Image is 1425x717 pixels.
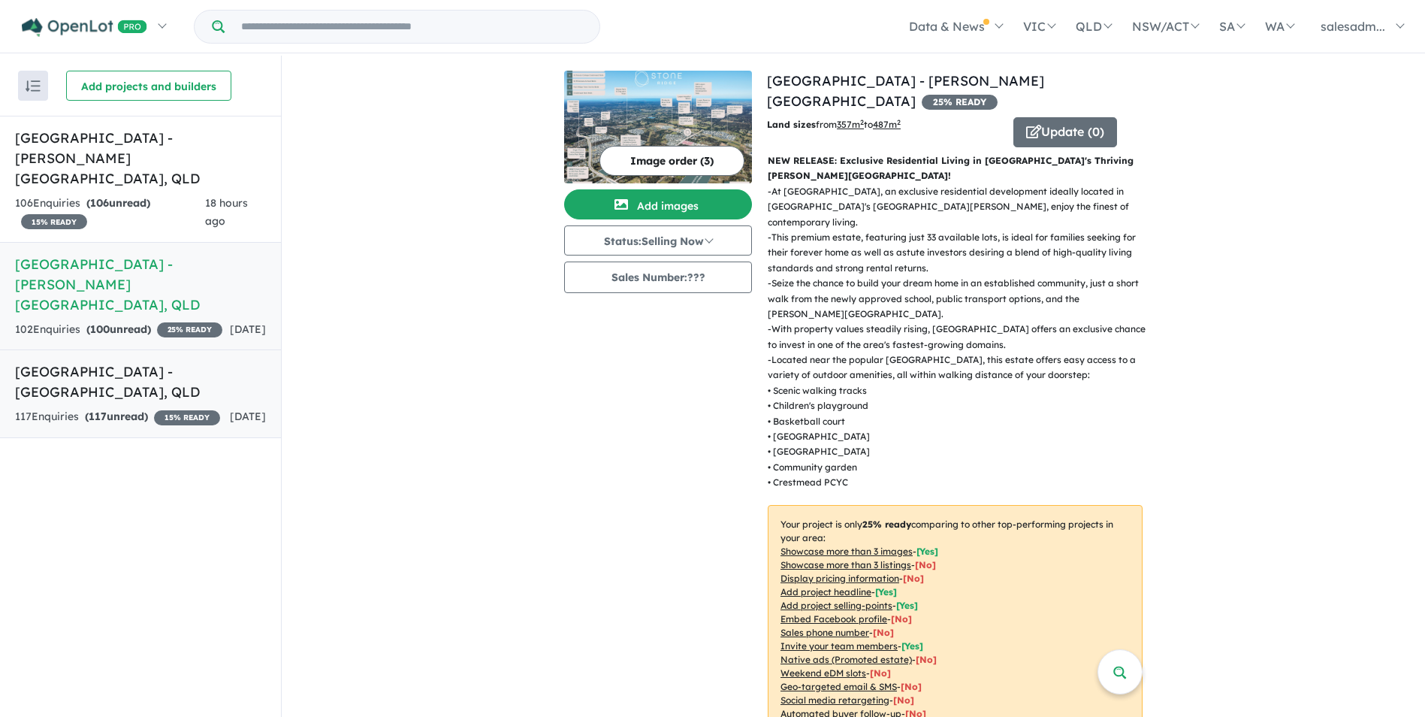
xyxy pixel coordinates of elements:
[15,321,222,339] div: 102 Enquir ies
[780,681,897,692] u: Geo-targeted email & SMS
[901,681,922,692] span: [No]
[780,573,899,584] u: Display pricing information
[780,640,898,652] u: Invite your team members
[862,519,911,530] b: 25 % ready
[86,196,150,210] strong: ( unread)
[875,586,897,597] span: [ Yes ]
[780,586,871,597] u: Add project headline
[157,322,222,337] span: 25 % READY
[599,146,744,176] button: Image order (3)
[15,408,220,426] div: 117 Enquir ies
[837,119,864,130] u: 357 m
[86,322,151,336] strong: ( unread)
[767,117,1002,132] p: from
[230,410,266,423] span: [DATE]
[780,600,892,611] u: Add project selling-points
[780,546,913,557] u: Showcase more than 3 images
[870,667,891,679] span: [No]
[15,362,266,402] h5: [GEOGRAPHIC_DATA] - [GEOGRAPHIC_DATA] , QLD
[873,119,901,130] u: 487 m
[564,262,752,293] button: Sales Number:???
[780,559,911,570] u: Showcase more than 3 listings
[1321,19,1385,34] span: salesadm...
[564,71,752,183] img: Stone Ridge Estate - Logan Reserve
[90,322,110,336] span: 100
[768,322,1155,352] p: - With property values steadily rising, [GEOGRAPHIC_DATA] offers an exclusive chance to invest in...
[915,559,936,570] span: [ No ]
[22,18,147,37] img: Openlot PRO Logo White
[15,195,205,231] div: 106 Enquir ies
[15,254,266,315] h5: [GEOGRAPHIC_DATA] - [PERSON_NAME][GEOGRAPHIC_DATA] , QLD
[768,153,1143,184] p: NEW RELEASE: Exclusive Residential Living in [GEOGRAPHIC_DATA]'s Thriving [PERSON_NAME][GEOGRAPHI...
[896,600,918,611] span: [ Yes ]
[860,118,864,126] sup: 2
[780,667,866,679] u: Weekend eDM slots
[26,80,41,92] img: sort.svg
[768,352,1155,491] p: - Located near the popular [GEOGRAPHIC_DATA], this estate offers easy access to a variety of outd...
[893,694,914,706] span: [No]
[154,410,220,425] span: 15 % READY
[780,654,912,665] u: Native ads (Promoted estate)
[916,654,937,665] span: [No]
[897,118,901,126] sup: 2
[89,410,107,423] span: 117
[768,276,1155,322] p: - Seize the chance to build your dream home in an established community, just a short walk from t...
[891,613,912,625] span: [ No ]
[90,196,109,210] span: 106
[901,640,923,652] span: [ Yes ]
[228,11,596,43] input: Try estate name, suburb, builder or developer
[85,410,148,423] strong: ( unread)
[916,546,938,557] span: [ Yes ]
[922,95,998,110] span: 25 % READY
[903,573,924,584] span: [ No ]
[768,184,1155,230] p: - At [GEOGRAPHIC_DATA], an exclusive residential development ideally located in [GEOGRAPHIC_DATA]...
[15,128,266,189] h5: [GEOGRAPHIC_DATA] - [PERSON_NAME][GEOGRAPHIC_DATA] , QLD
[66,71,231,101] button: Add projects and builders
[780,627,869,638] u: Sales phone number
[864,119,901,130] span: to
[873,627,894,638] span: [ No ]
[230,322,266,336] span: [DATE]
[205,196,248,228] span: 18 hours ago
[768,230,1155,276] p: - This premium estate, featuring just 33 available lots, is ideal for families seeking for their ...
[767,119,816,130] b: Land sizes
[767,72,1044,110] a: [GEOGRAPHIC_DATA] - [PERSON_NAME][GEOGRAPHIC_DATA]
[1013,117,1117,147] button: Update (0)
[780,613,887,625] u: Embed Facebook profile
[564,189,752,219] button: Add images
[564,225,752,256] button: Status:Selling Now
[21,214,87,229] span: 15 % READY
[780,694,889,706] u: Social media retargeting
